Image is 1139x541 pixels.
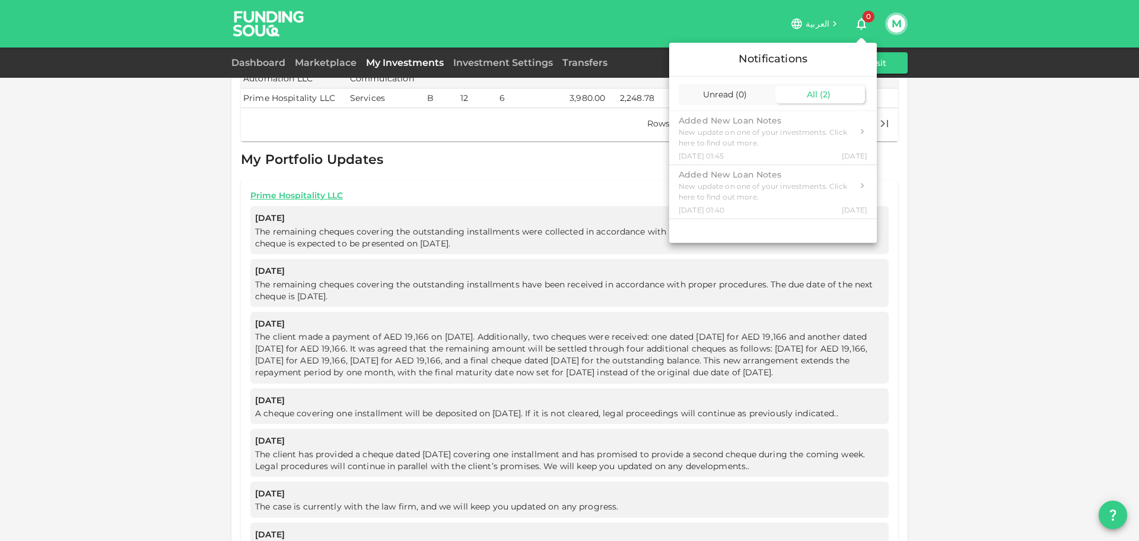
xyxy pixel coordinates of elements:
[679,169,852,181] div: Added New Loan Notes
[679,115,852,127] div: Added New Loan Notes
[842,151,867,161] span: [DATE]
[703,89,733,100] span: Unread
[842,205,867,215] span: [DATE]
[807,89,817,100] span: All
[679,181,852,203] div: New update on one of your investments. Click here to find out more.
[736,89,747,100] span: ( 0 )
[679,151,724,161] span: [DATE] 01:45
[739,52,807,65] span: Notifications
[679,205,725,215] span: [DATE] 01:40
[820,89,831,100] span: ( 2 )
[679,127,852,148] div: New update on one of your investments. Click here to find out more.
